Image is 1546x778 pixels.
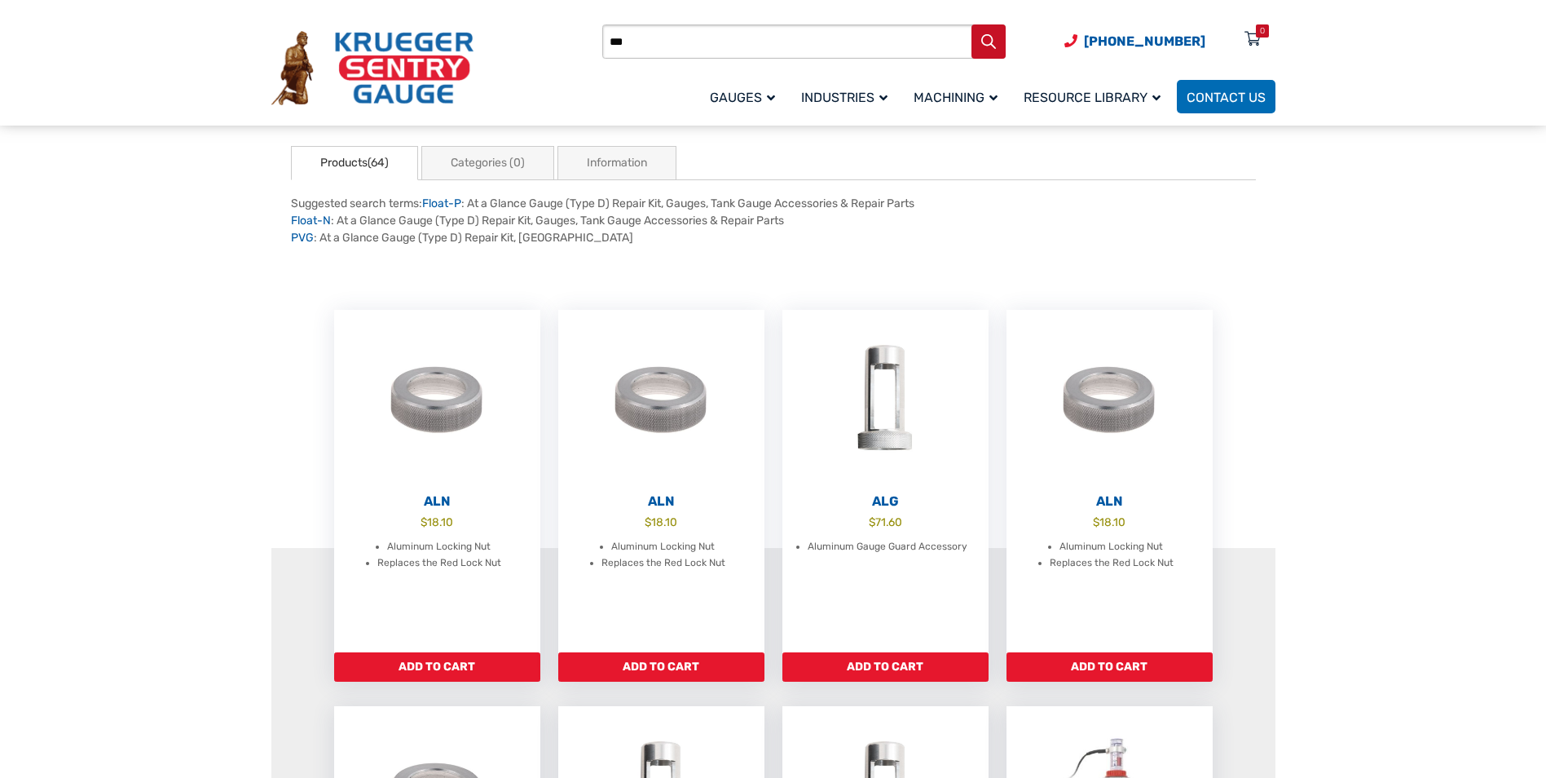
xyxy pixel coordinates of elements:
[557,146,676,180] a: Information
[334,310,540,652] a: ALN $18.10 Aluminum Locking Nut Replaces the Red Lock Nut
[808,539,967,555] li: Aluminum Gauge Guard Accessory
[782,652,989,682] a: Add to cart: “ALG”
[558,493,764,510] h2: ALN
[710,90,775,105] span: Gauges
[1177,80,1275,113] a: Contact Us
[645,515,651,528] span: $
[700,77,791,116] a: Gauges
[558,310,764,489] img: ALN
[377,555,501,572] li: Replaces the Red Lock Nut
[1260,24,1265,38] div: 0
[1006,652,1213,682] a: Add to cart: “ALN”
[334,310,540,489] img: ALN
[782,310,989,489] img: ALG-OF
[914,90,998,105] span: Machining
[387,539,491,555] li: Aluminum Locking Nut
[645,515,677,528] bdi: 18.10
[611,539,715,555] li: Aluminum Locking Nut
[791,77,904,116] a: Industries
[801,90,888,105] span: Industries
[1064,31,1205,51] a: Phone Number (920) 434-8860
[421,515,453,528] bdi: 18.10
[291,195,1256,246] div: Suggested search terms: : At a Glance Gauge (Type D) Repair Kit, Gauges, Tank Gauge Accessories &...
[1024,90,1161,105] span: Resource Library
[869,515,875,528] span: $
[271,31,473,106] img: Krueger Sentry Gauge
[1084,33,1205,49] span: [PHONE_NUMBER]
[291,214,331,228] a: Float-N
[904,77,1014,116] a: Machining
[869,515,902,528] bdi: 71.60
[421,146,554,180] a: Categories (0)
[334,493,540,510] h2: ALN
[1006,310,1213,489] img: ALN
[1006,493,1213,510] h2: ALN
[782,493,989,510] h2: ALG
[1014,77,1177,116] a: Resource Library
[1187,90,1266,105] span: Contact Us
[1093,515,1099,528] span: $
[422,197,461,210] a: Float-P
[558,652,764,682] a: Add to cart: “ALN”
[1006,310,1213,652] a: ALN $18.10 Aluminum Locking Nut Replaces the Red Lock Nut
[421,515,427,528] span: $
[782,310,989,652] a: ALG $71.60 Aluminum Gauge Guard Accessory
[601,555,725,572] li: Replaces the Red Lock Nut
[558,310,764,652] a: ALN $18.10 Aluminum Locking Nut Replaces the Red Lock Nut
[1093,515,1125,528] bdi: 18.10
[291,146,418,180] a: Products(64)
[1050,555,1174,572] li: Replaces the Red Lock Nut
[291,231,314,245] a: PVG
[334,652,540,682] a: Add to cart: “ALN”
[1059,539,1163,555] li: Aluminum Locking Nut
